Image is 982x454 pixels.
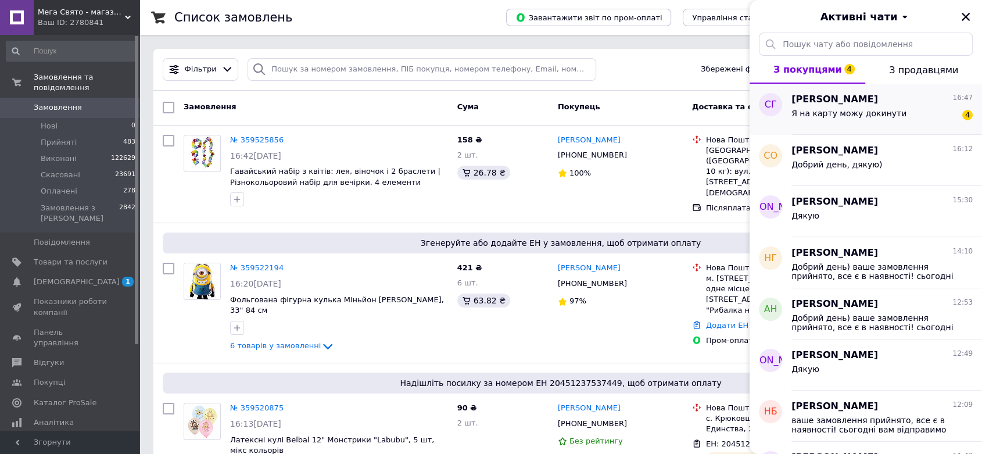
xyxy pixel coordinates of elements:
span: [PERSON_NAME] [791,349,878,362]
span: Добрий день) ваше замовлення прийнято, все є в наявності! сьогодні вам відправимо [791,262,956,281]
span: Повідомлення [34,237,90,248]
span: ЕН: 20451237537449 [706,439,789,448]
span: 2842 [119,203,135,224]
button: Управління статусами [683,9,790,26]
img: Фото товару [189,135,216,171]
img: Фото товару [185,403,219,439]
span: Згенеруйте або додайте ЕН у замовлення, щоб отримати оплату [167,237,954,249]
span: 100% [569,169,591,177]
span: 2 шт. [457,419,478,427]
a: 6 товарів у замовленні [230,341,335,350]
div: Ваш ID: 2780841 [38,17,139,28]
span: Замовлення [34,102,82,113]
span: СО [764,149,777,163]
button: НГ[PERSON_NAME]14:10Добрий день) ваше замовлення прийнято, все є в наявності! сьогодні вам відпра... [750,237,982,288]
span: Фільтри [185,64,217,75]
span: [DEMOGRAPHIC_DATA] [34,277,120,287]
span: [PERSON_NAME] [732,354,809,367]
span: 2 шт. [457,151,478,159]
span: 16:42[DATE] [230,151,281,160]
span: СГ [765,98,777,112]
span: 278 [123,186,135,196]
span: [PERSON_NAME] [791,400,878,413]
span: [PERSON_NAME] [791,246,878,260]
a: № 359520875 [230,403,284,412]
span: 4 [962,110,973,120]
a: Додати ЕН [706,321,748,330]
span: Замовлення [184,102,236,111]
span: 16:47 [952,93,973,103]
span: НГ [764,252,777,265]
h1: Список замовлень [174,10,292,24]
button: З продавцями [865,56,982,84]
span: Дякую [791,364,819,374]
div: Нова Пошта [706,263,844,273]
span: 16:13[DATE] [230,419,281,428]
a: [PERSON_NAME] [558,135,621,146]
span: Мега Свято - магазин аксесуарів для свята та все для оформлення повітряними кульками ГУРТ (ОПТ). [38,7,125,17]
a: Фото товару [184,403,221,440]
span: Нові [41,121,58,131]
span: [PERSON_NAME] [791,144,878,158]
span: 483 [123,137,135,148]
span: 122629 [111,153,135,164]
div: 63.82 ₴ [457,294,510,308]
div: Пром-оплата [706,335,844,346]
span: Оплачені [41,186,77,196]
div: Післяплата [706,203,844,213]
span: Покупець [558,102,600,111]
span: 421 ₴ [457,263,482,272]
span: Виконані [41,153,77,164]
span: Замовлення з [PERSON_NAME] [41,203,119,224]
input: Пошук [6,41,137,62]
a: Гавайський набір з квітів: лея, віночок і 2 браслети | Різнокольоровий набір для вечірки, 4 елементи [230,167,440,187]
button: СО[PERSON_NAME]16:12Добрий день, дякую) [750,135,982,186]
span: [PERSON_NAME] [732,201,809,214]
span: 23691 [115,170,135,180]
span: Покупці [34,377,65,388]
span: Прийняті [41,137,77,148]
span: 4 [844,64,855,74]
span: Добрий день) ваше замовлення прийнято, все є в наявності! сьогодні вам відправимо [791,313,956,332]
span: Доставка та оплата [692,102,778,111]
span: НБ [764,405,777,419]
span: Управління статусами [692,13,781,22]
span: Cума [457,102,479,111]
span: Без рейтингу [569,437,623,445]
span: 12:09 [952,400,973,410]
a: [PERSON_NAME] [558,403,621,414]
span: Фольгована фігурна кулька Міньйон [PERSON_NAME], 33" 84 см [230,295,444,315]
span: Збережені фільтри: [701,64,780,75]
span: Я на карту можу докинути [791,109,906,118]
div: Нова Пошта [706,403,844,413]
span: Аналітика [34,417,74,428]
button: Закрити [959,10,973,24]
span: Активні чати [820,9,897,24]
span: [PHONE_NUMBER] [558,151,627,159]
span: [PERSON_NAME] [791,93,878,106]
button: Активні чати [782,9,949,24]
span: 12:53 [952,298,973,308]
span: 15:30 [952,195,973,205]
span: 0 [131,121,135,131]
span: [PERSON_NAME] [791,298,878,311]
a: Фото товару [184,263,221,300]
span: [PHONE_NUMBER] [558,419,627,428]
span: 6 товарів у замовленні [230,342,321,351]
span: Надішліть посилку за номером ЕН 20451237537449, щоб отримати оплату [167,377,954,389]
div: Нова Пошта [706,135,844,145]
span: Дякую [791,211,819,220]
button: [PERSON_NAME][PERSON_NAME]15:30Дякую [750,186,982,237]
div: 26.78 ₴ [457,166,510,180]
span: АН [764,303,777,316]
a: [PERSON_NAME] [558,263,621,274]
span: 90 ₴ [457,403,477,412]
span: Скасовані [41,170,80,180]
button: НБ[PERSON_NAME]12:09ваше замовлення прийнято, все є в наявності! сьогодні вам відправимо [750,391,982,442]
span: Завантажити звіт по пром-оплаті [515,12,662,23]
span: [PERSON_NAME] [791,195,878,209]
span: 16:12 [952,144,973,154]
span: Панель управління [34,327,107,348]
span: 12:49 [952,349,973,359]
